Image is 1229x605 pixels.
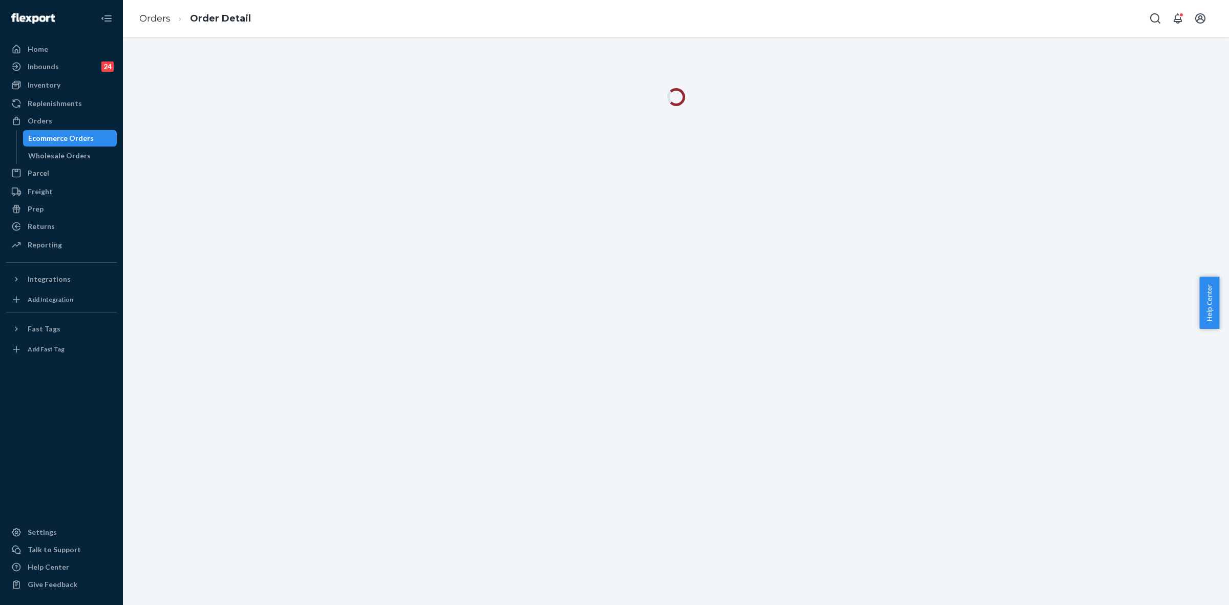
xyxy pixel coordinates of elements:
[6,559,117,575] a: Help Center
[28,133,94,143] div: Ecommerce Orders
[6,218,117,235] a: Returns
[190,13,251,24] a: Order Detail
[28,545,81,555] div: Talk to Support
[28,204,44,214] div: Prep
[6,201,117,217] a: Prep
[28,240,62,250] div: Reporting
[28,579,77,590] div: Give Feedback
[28,527,57,537] div: Settings
[28,80,60,90] div: Inventory
[28,116,52,126] div: Orders
[1145,8,1166,29] button: Open Search Box
[28,345,65,353] div: Add Fast Tag
[6,165,117,181] a: Parcel
[11,13,55,24] img: Flexport logo
[6,321,117,337] button: Fast Tags
[28,324,60,334] div: Fast Tags
[6,113,117,129] a: Orders
[6,291,117,308] a: Add Integration
[1168,8,1188,29] button: Open notifications
[28,562,69,572] div: Help Center
[28,274,71,284] div: Integrations
[6,77,117,93] a: Inventory
[28,151,91,161] div: Wholesale Orders
[28,168,49,178] div: Parcel
[6,237,117,253] a: Reporting
[6,95,117,112] a: Replenishments
[6,541,117,558] a: Talk to Support
[96,8,117,29] button: Close Navigation
[131,4,259,34] ol: breadcrumbs
[6,576,117,593] button: Give Feedback
[139,13,171,24] a: Orders
[6,524,117,540] a: Settings
[23,148,117,164] a: Wholesale Orders
[1199,277,1219,329] button: Help Center
[28,98,82,109] div: Replenishments
[23,130,117,147] a: Ecommerce Orders
[28,186,53,197] div: Freight
[6,271,117,287] button: Integrations
[28,221,55,232] div: Returns
[101,61,114,72] div: 24
[28,61,59,72] div: Inbounds
[6,58,117,75] a: Inbounds24
[6,41,117,57] a: Home
[6,341,117,358] a: Add Fast Tag
[28,44,48,54] div: Home
[6,183,117,200] a: Freight
[28,295,73,304] div: Add Integration
[1190,8,1211,29] button: Open account menu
